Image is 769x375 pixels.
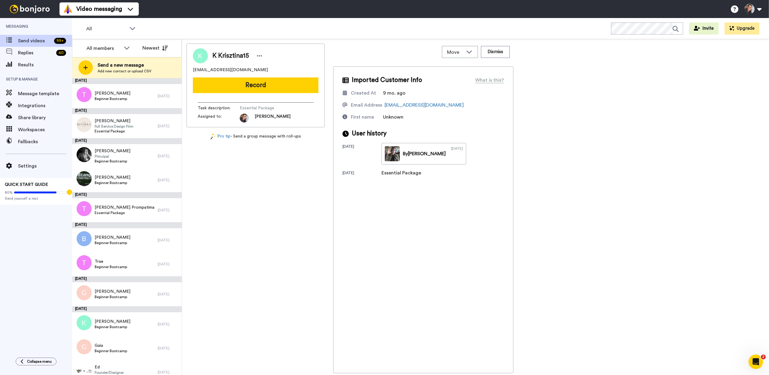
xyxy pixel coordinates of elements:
iframe: Intercom live chat [749,355,763,369]
div: [DATE] [158,370,179,375]
span: Send a new message [98,62,151,69]
div: - Send a group message with roll-ups [187,133,325,140]
div: What is this? [475,77,504,84]
span: Gaia [95,343,127,349]
span: Beginner Bootcamp [95,295,130,299]
span: 80% [5,190,13,195]
button: Newest [138,42,172,54]
span: Beginner Bootcamp [95,96,130,101]
div: [DATE] [72,108,182,114]
span: [PERSON_NAME] [95,118,133,124]
span: Unknown [383,115,403,119]
img: Profile Image [193,48,208,63]
div: 99 + [54,38,66,44]
div: [DATE] [158,178,179,183]
a: By[PERSON_NAME][DATE] [381,143,466,165]
img: t.png [77,87,92,102]
div: [DATE] [158,346,179,351]
div: [DATE] [72,78,182,84]
span: Collapse menu [27,359,52,364]
span: User history [352,129,387,138]
span: Integrations [18,102,72,109]
div: 40 [56,50,66,56]
span: Send yourself a test [5,196,67,201]
img: t.png [77,255,92,270]
img: g.png [77,339,92,354]
button: Upgrade [725,23,759,35]
span: Video messaging [76,5,122,13]
div: [DATE] [72,276,182,282]
span: Replies [18,49,54,56]
span: Trae [95,259,127,265]
div: [DATE] [342,171,381,177]
div: [DATE] [158,94,179,98]
span: Imported Customer Info [352,76,422,85]
span: Beginner Bootcamp [95,180,130,185]
span: 2 [761,355,766,359]
span: [PERSON_NAME] Prompatima [95,204,154,210]
span: Send videos [18,37,52,44]
span: [PERSON_NAME] [255,113,290,122]
div: [DATE] [72,138,182,144]
span: Essential Package [95,210,154,215]
img: 79243ab2-8a13-414f-b39f-f7b6d359ed1b-thumb.jpg [385,146,400,161]
div: [DATE] [451,146,463,161]
img: 04127fff-9fbb-4f1e-927c-c7fc9bb5170d.jpg [77,147,92,162]
span: Workspaces [18,126,72,133]
button: Dismiss [481,46,510,58]
span: Beginner Bootcamp [95,159,130,164]
span: Founder/Designer [95,370,127,375]
span: Essential Package [95,129,133,134]
div: [DATE] [72,222,182,228]
img: bj-logo-header-white.svg [7,5,52,13]
img: magic-wand.svg [211,133,216,140]
div: [DATE] [158,154,179,159]
span: Move [447,49,463,56]
span: [PERSON_NAME] [95,319,130,325]
span: Add new contact or upload CSV [98,69,151,74]
span: [PERSON_NAME] [95,289,130,295]
span: Results [18,61,72,68]
span: [PERSON_NAME] [95,234,130,240]
div: [DATE] [158,124,179,129]
div: Essential Package [381,169,421,177]
img: 5855162b-9c51-4672-934b-7cb6149f16c8.jpg [77,171,92,186]
span: Full Service Design Firm [95,124,133,129]
img: vm-color.svg [63,4,73,14]
button: Collapse menu [16,358,56,365]
a: Pro tip [211,133,230,140]
span: Assigned to: [198,113,240,122]
img: 71696d25-28dd-455d-a865-2e70ce26df81-1652917405.jpg [240,113,249,122]
div: First name [351,113,374,121]
div: Created At [351,89,376,97]
div: [DATE] [158,208,179,213]
button: Invite [689,23,719,35]
span: All [86,25,126,32]
span: Fallbacks [18,138,72,145]
img: k.png [77,315,92,330]
span: Principal [95,154,130,159]
div: By [PERSON_NAME] [403,150,446,157]
span: 9 mo. ago [383,91,406,95]
img: b.png [77,231,92,246]
span: Beginner Bootcamp [95,349,127,353]
div: [DATE] [72,192,182,198]
div: All members [87,45,121,52]
span: Ed [95,364,127,370]
a: [EMAIL_ADDRESS][DOMAIN_NAME] [384,103,464,107]
span: [PERSON_NAME] [95,148,130,154]
span: Message template [18,90,72,97]
span: Beginner Bootcamp [95,240,130,245]
span: Essential Package [240,105,297,111]
div: [DATE] [342,144,381,165]
span: [PERSON_NAME] [95,90,130,96]
img: t.png [77,201,92,216]
span: Beginner Bootcamp [95,265,127,269]
div: [DATE] [158,292,179,297]
span: QUICK START GUIDE [5,183,48,187]
div: [DATE] [158,238,179,243]
img: g.png [77,285,92,300]
div: [DATE] [158,322,179,327]
span: [EMAIL_ADDRESS][DOMAIN_NAME] [193,67,268,73]
span: Beginner Bootcamp [95,325,130,329]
